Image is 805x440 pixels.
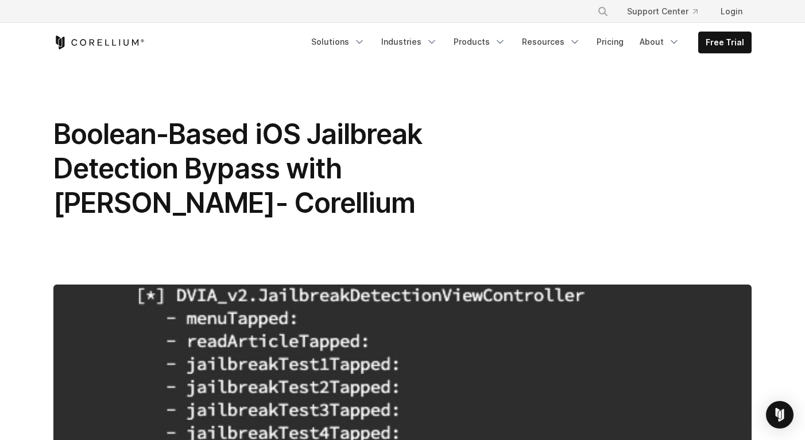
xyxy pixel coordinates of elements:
[699,32,751,53] a: Free Trial
[304,32,372,52] a: Solutions
[593,1,613,22] button: Search
[633,32,687,52] a: About
[374,32,444,52] a: Industries
[766,401,794,429] div: Open Intercom Messenger
[515,32,587,52] a: Resources
[711,1,752,22] a: Login
[447,32,513,52] a: Products
[53,36,145,49] a: Corellium Home
[618,1,707,22] a: Support Center
[590,32,630,52] a: Pricing
[583,1,752,22] div: Navigation Menu
[53,117,422,220] span: Boolean-Based iOS Jailbreak Detection Bypass with [PERSON_NAME]- Corellium
[304,32,752,53] div: Navigation Menu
